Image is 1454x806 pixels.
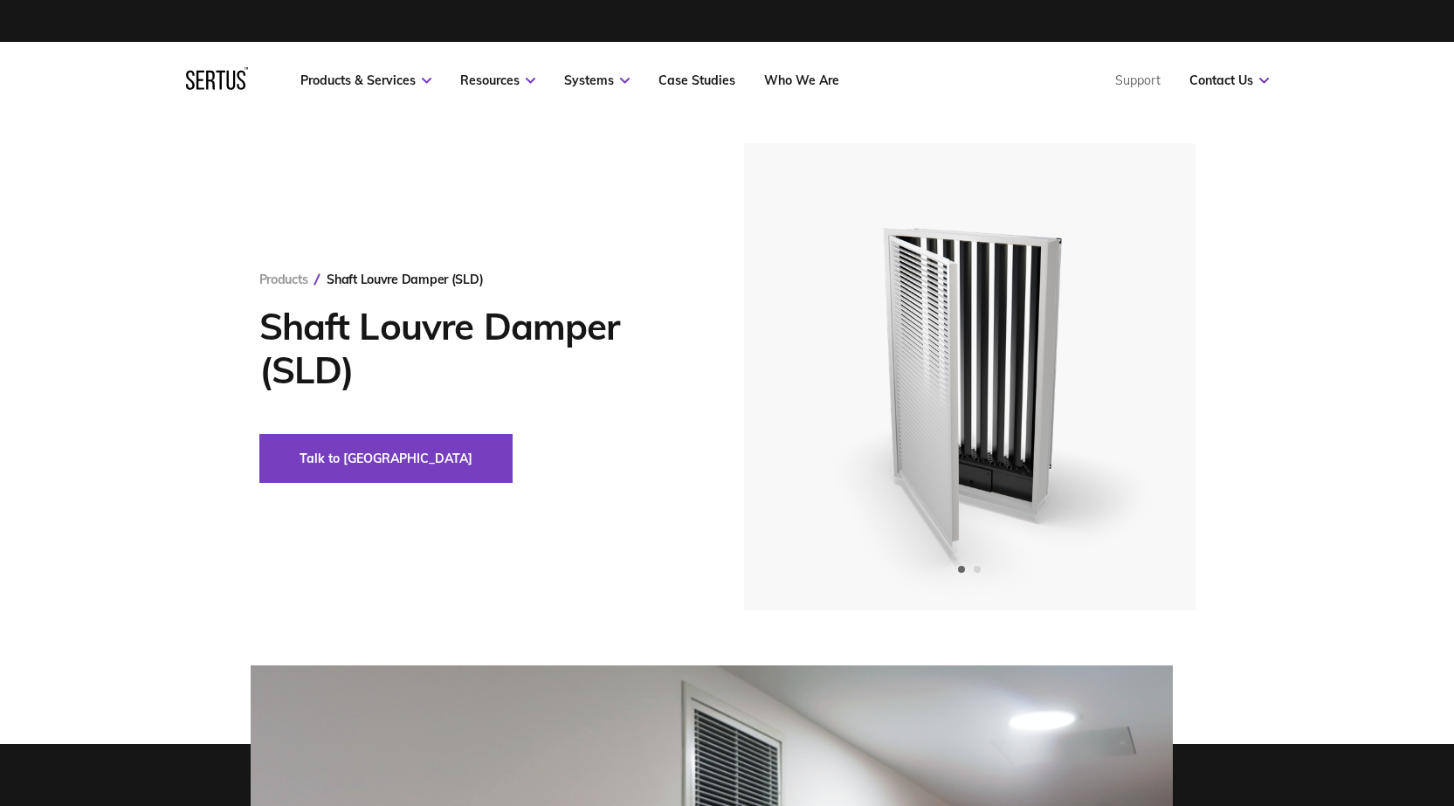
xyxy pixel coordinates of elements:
[460,72,535,88] a: Resources
[1115,72,1161,88] a: Support
[1189,72,1269,88] a: Contact Us
[658,72,735,88] a: Case Studies
[974,566,981,573] span: Go to slide 2
[300,72,431,88] a: Products & Services
[764,72,839,88] a: Who We Are
[564,72,630,88] a: Systems
[259,305,692,392] h1: Shaft Louvre Damper (SLD)
[259,272,308,287] a: Products
[259,434,513,483] button: Talk to [GEOGRAPHIC_DATA]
